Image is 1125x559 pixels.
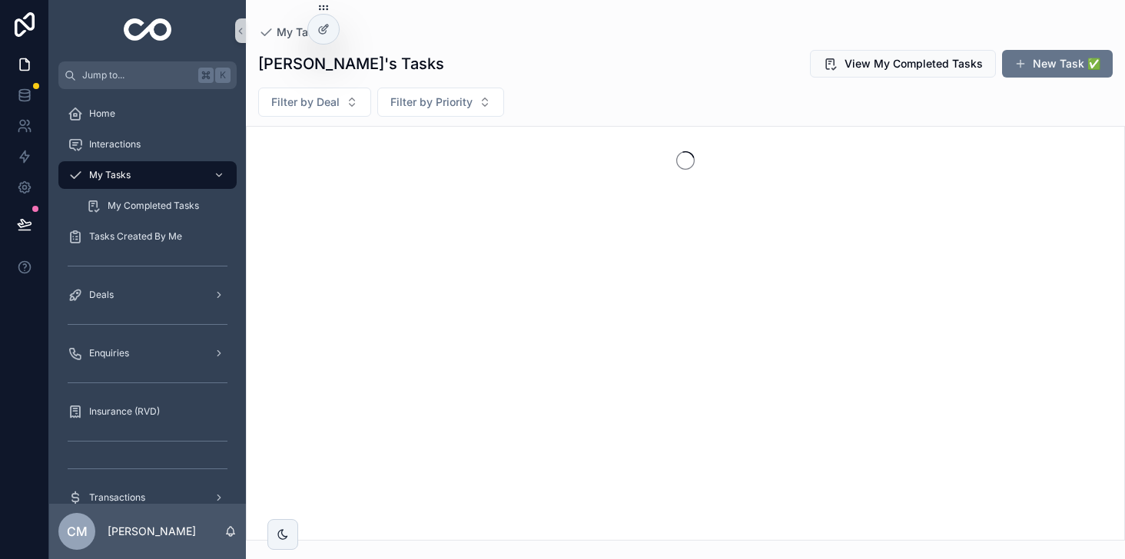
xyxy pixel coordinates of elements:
span: Filter by Priority [390,94,473,110]
span: K [217,69,229,81]
a: My Tasks [258,25,327,40]
a: Enquiries [58,339,237,367]
span: Filter by Deal [271,94,340,110]
span: Deals [89,289,114,301]
a: Deals [58,281,237,309]
a: Tasks Created By Me [58,223,237,250]
button: Select Button [377,88,504,117]
img: App logo [124,18,172,43]
button: Jump to...K [58,61,237,89]
span: My Completed Tasks [108,200,199,212]
p: [PERSON_NAME] [108,524,196,539]
span: CM [67,522,88,541]
span: Transactions [89,491,145,504]
span: View My Completed Tasks [845,56,983,71]
button: Select Button [258,88,371,117]
a: My Completed Tasks [77,192,237,220]
span: Interactions [89,138,141,150]
span: Home [89,107,115,120]
span: My Tasks [89,169,131,181]
a: Interactions [58,131,237,158]
span: Jump to... [82,69,192,81]
a: Home [58,100,237,127]
span: Insurance (RVD) [89,405,160,418]
h1: [PERSON_NAME]'s Tasks [258,53,444,74]
a: Transactions [58,484,237,511]
a: My Tasks [58,161,237,189]
a: Insurance (RVD) [58,398,237,425]
div: scrollable content [49,89,246,504]
span: Enquiries [89,347,129,359]
button: New Task ✅ [1002,50,1113,78]
span: Tasks Created By Me [89,230,182,243]
button: View My Completed Tasks [810,50,996,78]
span: My Tasks [277,25,327,40]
